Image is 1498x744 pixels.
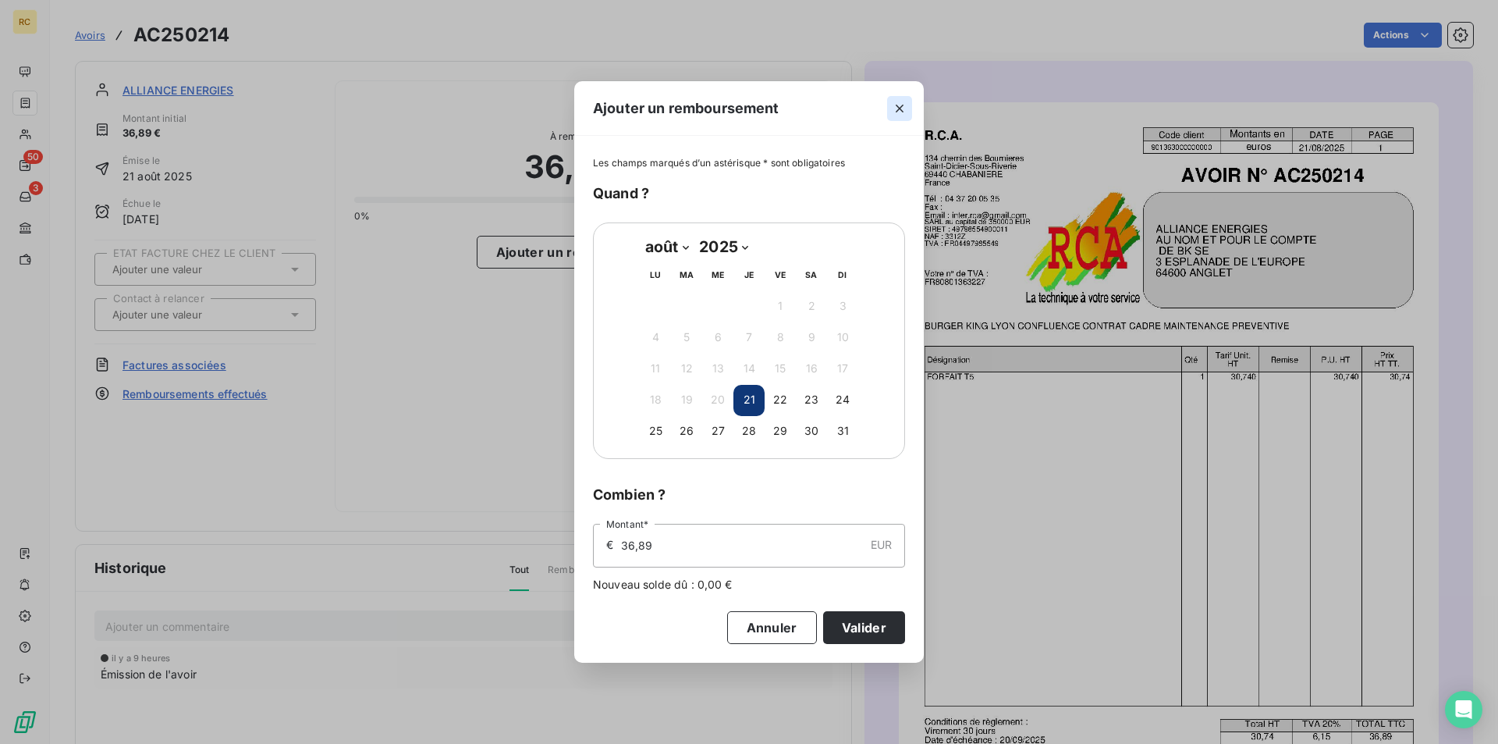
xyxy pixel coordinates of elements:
[796,416,827,447] button: 30
[671,385,702,416] button: 19
[827,416,858,447] button: 31
[593,577,694,593] span: Nouveau solde dû :
[640,354,671,385] button: 11
[671,416,702,447] button: 26
[640,322,671,354] button: 4
[827,322,858,354] button: 10
[733,260,765,291] th: jeudi
[702,322,733,354] button: 6
[702,416,733,447] button: 27
[765,260,796,291] th: vendredi
[640,260,671,291] th: lundi
[796,385,827,416] button: 23
[733,385,765,416] button: 21
[765,385,796,416] button: 22
[593,486,666,503] span: Combien ?
[1445,691,1482,728] div: Open Intercom Messenger
[827,291,858,322] button: 3
[640,416,671,447] button: 25
[671,260,702,291] th: mardi
[796,260,827,291] th: samedi
[702,354,733,385] button: 13
[827,354,858,385] button: 17
[765,354,796,385] button: 15
[593,185,649,201] span: Quand ?
[796,354,827,385] button: 16
[733,322,765,354] button: 7
[733,354,765,385] button: 14
[765,416,796,447] button: 29
[593,157,845,169] span: Les champs marqués d’un astérisque * sont obligatoires
[702,385,733,416] button: 20
[765,322,796,354] button: 8
[823,611,905,644] button: Valider
[671,322,702,354] button: 5
[796,322,827,354] button: 9
[733,416,765,447] button: 28
[796,291,827,322] button: 2
[593,98,779,119] span: Ajouter un remboursement
[702,260,733,291] th: mercredi
[671,354,702,385] button: 12
[640,385,671,416] button: 18
[765,291,796,322] button: 1
[698,577,733,593] span: 0,00 €
[727,611,817,644] button: Annuler
[827,385,858,416] button: 24
[827,260,858,291] th: dimanche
